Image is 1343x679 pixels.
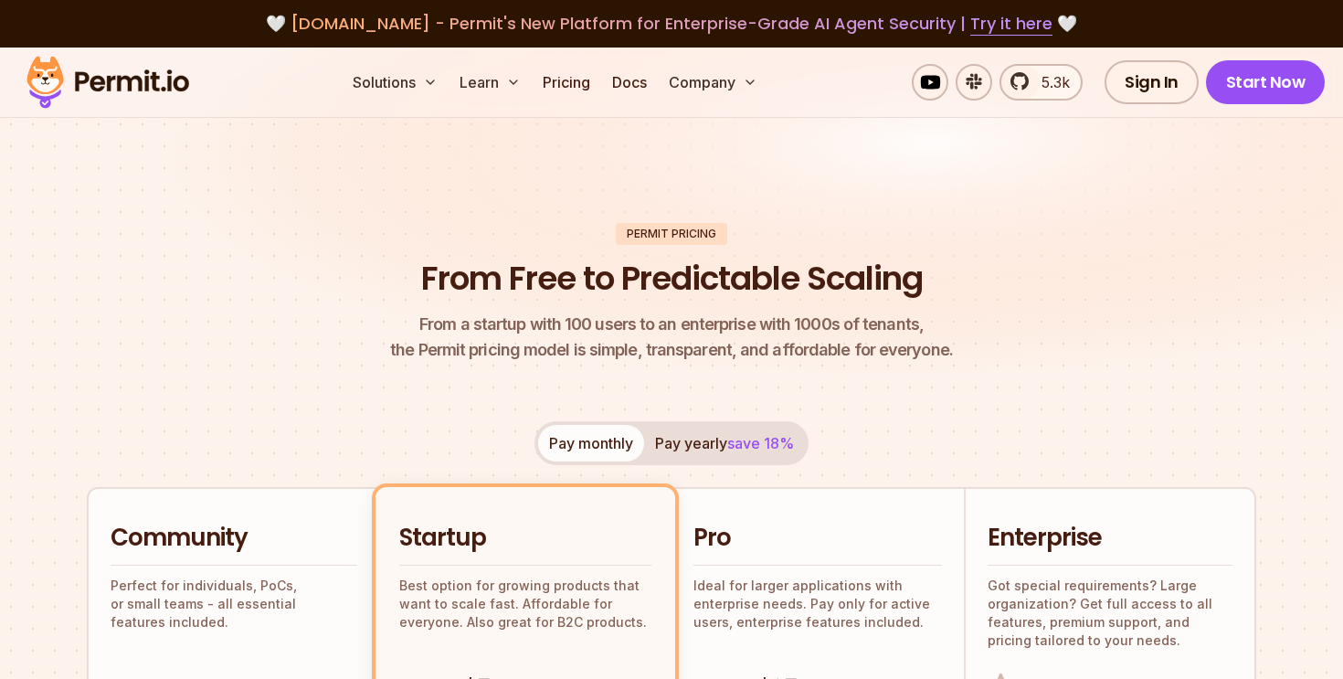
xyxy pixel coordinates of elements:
[44,11,1299,37] div: 🤍 🤍
[661,64,765,101] button: Company
[535,64,597,101] a: Pricing
[644,425,805,462] button: Pay yearlysave 18%
[390,312,953,363] p: the Permit pricing model is simple, transparent, and affordable for everyone.
[1206,60,1326,104] a: Start Now
[399,522,651,555] h2: Startup
[693,577,942,631] p: Ideal for larger applications with enterprise needs. Pay only for active users, enterprise featur...
[970,12,1052,36] a: Try it here
[1105,60,1199,104] a: Sign In
[693,522,942,555] h2: Pro
[452,64,528,101] button: Learn
[605,64,654,101] a: Docs
[291,12,1052,35] span: [DOMAIN_NAME] - Permit's New Platform for Enterprise-Grade AI Agent Security |
[111,522,357,555] h2: Community
[616,223,727,245] div: Permit Pricing
[399,577,651,631] p: Best option for growing products that want to scale fast. Affordable for everyone. Also great for...
[18,51,197,113] img: Permit logo
[999,64,1083,101] a: 5.3k
[111,577,357,631] p: Perfect for individuals, PoCs, or small teams - all essential features included.
[390,312,953,337] span: From a startup with 100 users to an enterprise with 1000s of tenants,
[421,256,923,302] h1: From Free to Predictable Scaling
[988,577,1232,650] p: Got special requirements? Large organization? Get full access to all features, premium support, a...
[345,64,445,101] button: Solutions
[727,434,794,452] span: save 18%
[988,522,1232,555] h2: Enterprise
[1031,71,1070,93] span: 5.3k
